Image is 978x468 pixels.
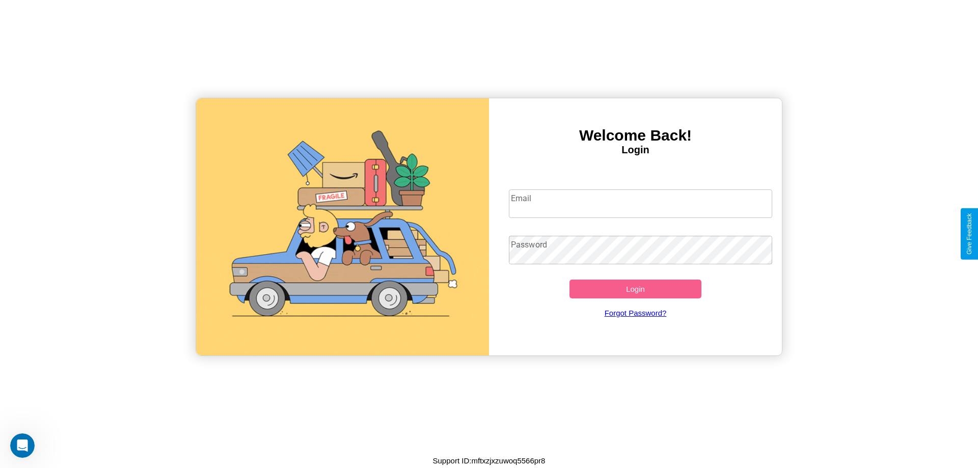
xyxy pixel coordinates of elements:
[196,98,489,355] img: gif
[489,127,782,144] h3: Welcome Back!
[569,280,701,298] button: Login
[433,454,546,467] p: Support ID: mftxzjxzuwoq5566pr8
[966,213,973,255] div: Give Feedback
[489,144,782,156] h4: Login
[504,298,768,327] a: Forgot Password?
[10,433,35,458] iframe: Intercom live chat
